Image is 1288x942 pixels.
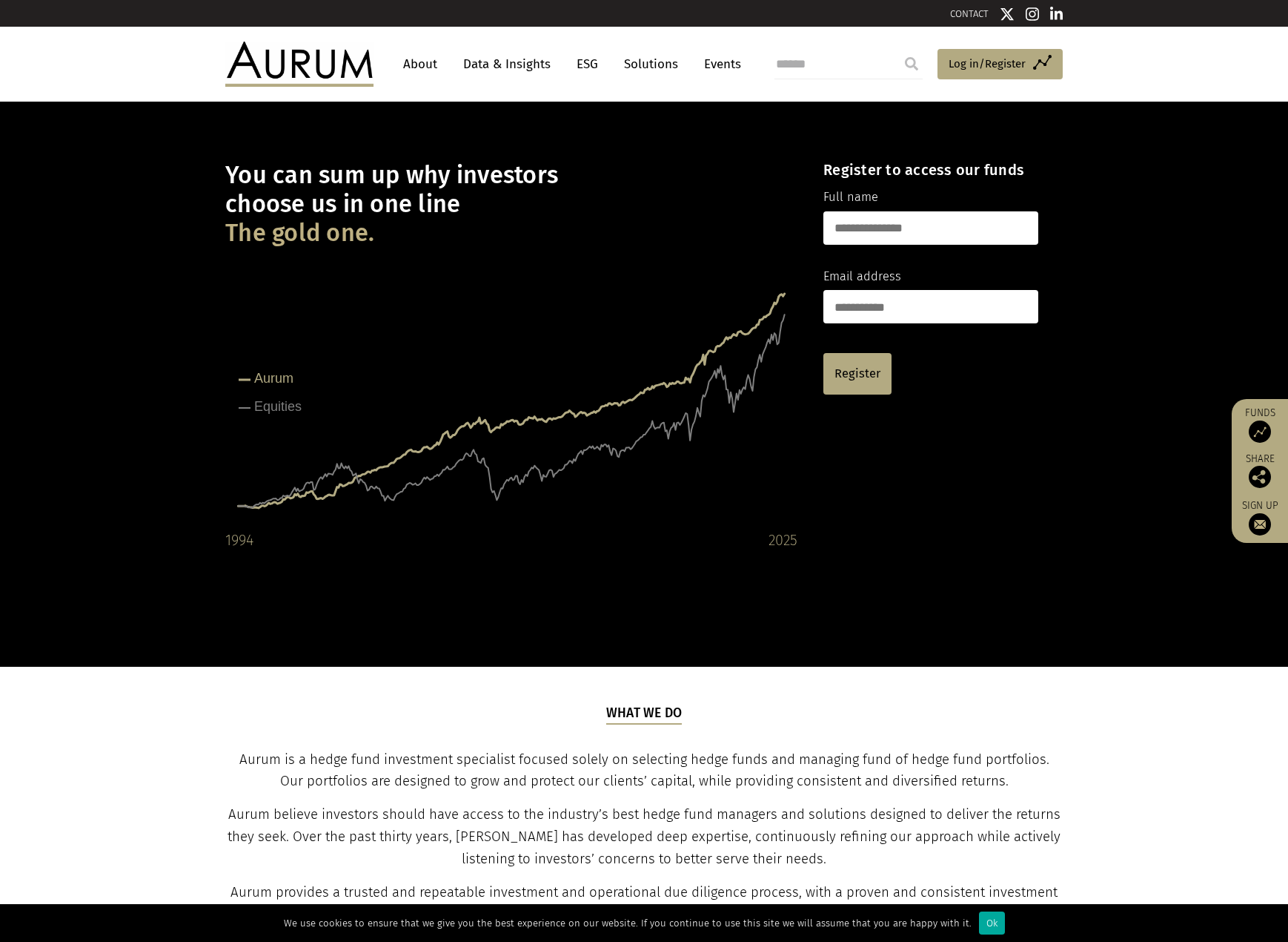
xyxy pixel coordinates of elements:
img: Twitter icon [1000,7,1015,22]
a: Log in/Register [937,49,1063,80]
span: Aurum believe investors should have access to the industry’s best hedge fund managers and solutio... [228,806,1060,867]
img: Sign up to our newsletter [1249,513,1271,536]
div: Share [1239,454,1281,488]
img: Instagram icon [1026,7,1039,22]
span: Log in/Register [949,55,1026,73]
a: Data & Insights [456,50,558,78]
input: Submit [897,49,926,79]
a: Funds [1239,406,1281,443]
span: The gold one. [225,219,374,248]
h5: What we do [606,704,683,725]
tspan: Aurum [254,371,293,386]
div: 2025 [769,528,797,552]
img: Aurum [225,42,374,86]
h1: You can sum up why investors choose us in one line [225,161,797,248]
a: Register [823,353,892,395]
a: Events [697,50,741,78]
a: About [396,50,445,78]
tspan: Equities [254,399,302,414]
div: Ok [979,912,1005,935]
a: ESG [569,50,605,78]
a: Sign up [1239,499,1281,536]
div: 1994 [225,528,253,552]
label: Email address [823,267,901,286]
span: Aurum is a hedge fund investment specialist focused solely on selecting hedge funds and managing ... [239,751,1049,790]
label: Full name [823,188,878,207]
img: Share this post [1249,466,1271,488]
a: Solutions [617,50,686,78]
span: Aurum provides a trusted and repeatable investment and operational due diligence process, with a ... [230,884,1058,923]
img: Linkedin icon [1050,7,1063,22]
h4: Register to access our funds [823,161,1038,179]
img: Access Funds [1249,421,1271,443]
a: CONTACT [950,8,989,19]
